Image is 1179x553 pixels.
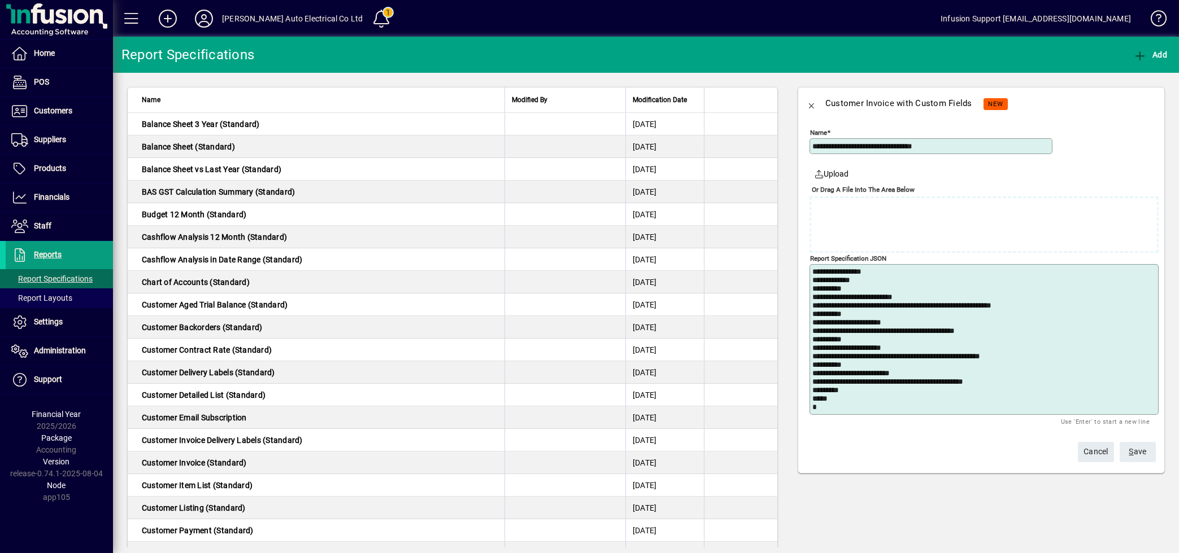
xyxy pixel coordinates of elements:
div: Customer Invoice with Custom Fields [825,94,972,112]
span: Staff [34,221,51,230]
span: Balance Sheet vs Last Year (Standard) [142,165,281,174]
a: Administration [6,337,113,365]
span: Customer Delivery Labels (Standard) [142,368,275,377]
span: Customer Invoice (Standard) [142,458,247,467]
span: Products [34,164,66,173]
span: Balance Sheet (Standard) [142,142,235,151]
span: Customer Item List (Standard) [142,481,253,490]
a: POS [6,68,113,96]
span: Version [43,457,70,466]
td: [DATE] [625,113,704,135]
mat-hint: Use 'Enter' to start a new line [1061,415,1150,428]
a: Financials [6,183,113,212]
button: Save [1120,442,1156,462]
button: Add [1130,45,1170,65]
td: [DATE] [625,519,704,542]
td: [DATE] [625,497,704,519]
span: ave [1129,442,1147,461]
span: Administration [34,346,86,355]
span: Upload [814,168,849,180]
span: Settings [34,317,63,326]
span: Modified By [512,94,547,106]
div: Infusion Support [EMAIL_ADDRESS][DOMAIN_NAME] [941,10,1131,28]
span: Financials [34,192,69,201]
span: Financial Year [32,410,81,419]
div: [PERSON_NAME] Auto Electrical Co Ltd [222,10,363,28]
button: Upload [810,164,854,184]
a: Suppliers [6,126,113,154]
td: [DATE] [625,474,704,497]
td: [DATE] [625,451,704,474]
span: Modification Date [633,94,687,106]
span: Customer Contract Rate (Standard) [142,345,272,354]
span: Customers [34,106,72,115]
span: Package [41,433,72,442]
span: Reports [34,250,62,259]
span: Name [142,94,160,106]
span: Budget 12 Month (Standard) [142,210,247,219]
a: Knowledge Base [1142,2,1165,39]
td: [DATE] [625,293,704,316]
a: Report Layouts [6,288,113,308]
span: Add [1133,50,1167,59]
td: [DATE] [625,361,704,384]
span: Report Specifications [11,274,93,283]
button: Back [798,90,825,117]
span: POS [34,77,49,86]
td: [DATE] [625,226,704,248]
td: [DATE] [625,181,704,203]
span: S [1129,447,1134,456]
span: Home [34,49,55,58]
td: [DATE] [625,406,704,429]
span: Customer Email Subscription [142,413,247,422]
mat-label: Report Specification JSON [810,254,886,262]
span: Customer Aged Trial Balance (Standard) [142,300,288,309]
a: Customers [6,97,113,125]
div: Report Specifications [121,46,254,64]
div: Name [142,94,498,106]
td: [DATE] [625,339,704,361]
td: [DATE] [625,384,704,406]
a: Staff [6,212,113,240]
td: [DATE] [625,158,704,181]
span: Balance Sheet 3 Year (Standard) [142,120,260,129]
span: Customer Invoice Delivery Labels (Standard) [142,436,303,445]
button: Profile [186,8,222,29]
span: BAS GST Calculation Summary (Standard) [142,187,295,196]
a: Support [6,366,113,394]
span: Customer Detailed List (Standard) [142,390,266,400]
span: Cancel [1084,442,1108,461]
span: Cashflow Analysis 12 Month (Standard) [142,232,287,242]
a: Report Specifications [6,269,113,288]
button: Add [150,8,186,29]
span: Customer Payment (Standard) [142,526,254,535]
td: [DATE] [625,203,704,226]
a: Products [6,155,113,183]
span: Report Layouts [11,293,72,302]
td: [DATE] [625,271,704,293]
td: [DATE] [625,316,704,339]
a: Home [6,39,113,68]
button: Cancel [1078,442,1114,462]
span: Support [34,375,62,384]
span: Cashflow Analysis in Date Range (Standard) [142,255,303,264]
td: [DATE] [625,135,704,158]
div: Modification Date [633,94,697,106]
mat-label: Name [810,129,827,137]
span: Customer Backorders (Standard) [142,323,263,332]
td: [DATE] [625,429,704,451]
td: [DATE] [625,248,704,271]
a: Settings [6,308,113,336]
span: Chart of Accounts (Standard) [142,278,250,287]
span: Suppliers [34,135,66,144]
span: NEW [988,100,1003,108]
span: Customer Listing (Standard) [142,503,246,512]
span: Node [47,481,66,490]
